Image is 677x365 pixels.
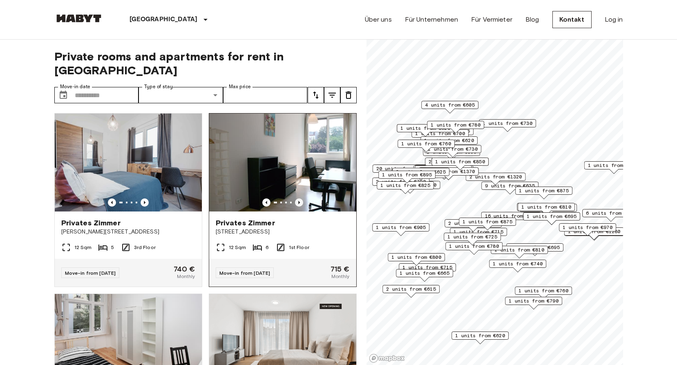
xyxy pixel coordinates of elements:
span: 6 units from €645 [586,209,636,217]
div: Map marker [418,167,478,180]
span: Move-in from [DATE] [219,270,270,276]
img: Habyt [54,14,103,22]
div: Map marker [431,158,489,170]
span: 3rd Floor [134,244,156,251]
span: 1 units from €715 [402,264,452,271]
span: 1 units from €730 [428,145,478,153]
div: Map marker [377,181,434,194]
div: Map marker [388,253,445,266]
div: Map marker [523,212,580,225]
div: Map marker [450,228,507,240]
span: 1 units from €620 [455,332,505,339]
div: Map marker [515,187,572,199]
div: Map marker [451,332,509,344]
button: tune [324,87,340,103]
span: 1st Floor [289,244,309,251]
button: tune [308,87,324,103]
span: 1 units from €810 [521,203,571,211]
span: 1 units from €730 [483,120,532,127]
span: 12 Sqm [74,244,92,251]
span: Monthly [177,273,195,280]
button: Previous image [141,198,149,207]
div: Map marker [459,218,516,230]
a: Log in [605,15,623,24]
span: 1 units from €800 [391,254,441,261]
div: Map marker [515,287,572,299]
span: Monthly [331,273,349,280]
span: Move-in from [DATE] [65,270,116,276]
div: Map marker [582,209,639,222]
span: Private rooms and apartments for rent in [GEOGRAPHIC_DATA] [54,49,357,77]
span: 3 units from €625 [396,168,446,176]
span: 2 units from €695 [510,244,560,251]
div: Map marker [372,223,429,236]
div: Map marker [399,263,456,276]
div: Map marker [481,182,538,194]
span: 1 units from €620 [424,137,474,144]
span: 1 units from €905 [376,224,426,231]
div: Map marker [444,233,501,245]
div: Map marker [424,145,481,158]
span: 2 units from €655 [429,158,478,165]
div: Map marker [427,121,484,134]
div: Map marker [481,212,541,225]
div: Map marker [491,246,548,258]
div: Map marker [505,297,562,309]
span: 5 [111,244,114,251]
div: Map marker [392,168,449,180]
a: Mapbox logo [369,354,405,363]
span: 740 € [174,265,195,273]
span: 715 € [331,265,350,273]
div: Map marker [425,158,482,170]
span: 20 units from €655 [376,165,429,172]
div: Map marker [479,119,536,132]
span: 9 units from €635 [485,182,535,189]
span: 1 units from €1280 [568,228,620,235]
div: Map marker [411,129,469,142]
span: 6 [266,244,269,251]
span: 1 units from €825 [380,182,430,189]
a: Marketing picture of unit DE-01-041-02MPrevious imagePrevious imagePrivates Zimmer[STREET_ADDRESS... [209,113,357,287]
span: 1 units from €760 [401,140,451,147]
span: 1 units from €810 [494,246,544,254]
span: 1 units from €970 [563,224,612,231]
div: Map marker [380,181,440,194]
span: 1 units from €665 [400,269,449,277]
p: [GEOGRAPHIC_DATA] [130,15,198,24]
span: 1 units from €1200 [384,181,436,189]
span: 1 units from €715 [454,228,503,236]
button: Previous image [295,198,303,207]
div: Map marker [396,269,453,282]
a: Für Vermieter [471,15,512,24]
label: Max price [229,83,251,90]
div: Map marker [518,203,575,216]
div: Map marker [420,136,478,149]
span: 1 units from €725 [447,233,497,240]
span: Privates Zimmer [61,218,121,228]
span: 1 units from €875 [463,218,512,225]
label: Move-in date [60,83,90,90]
div: Map marker [445,219,502,232]
span: 2 units from €615 [386,285,436,293]
span: 1 units from €850 [435,158,485,165]
span: 1 units from €1100 [588,162,640,169]
span: Privates Zimmer [216,218,275,228]
span: 1 units from €895 [382,171,432,178]
a: Kontakt [552,11,592,28]
span: 1 units from €875 [519,187,569,194]
button: Previous image [108,198,116,207]
div: Map marker [465,173,525,185]
div: Map marker [423,148,480,160]
span: 12 Sqm [229,244,246,251]
span: 1 units from €790 [509,297,559,305]
span: 1 units from €780 [449,243,499,250]
div: Map marker [372,178,429,190]
div: Map marker [397,124,454,137]
div: Map marker [517,203,574,216]
span: 1 units from €700 [415,130,465,137]
span: [STREET_ADDRESS] [216,228,350,236]
img: Marketing picture of unit DE-01-008-005-03HF [55,114,202,211]
div: Map marker [421,101,478,114]
label: Type of stay [144,83,173,90]
span: 1 units from €620 [400,125,450,132]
